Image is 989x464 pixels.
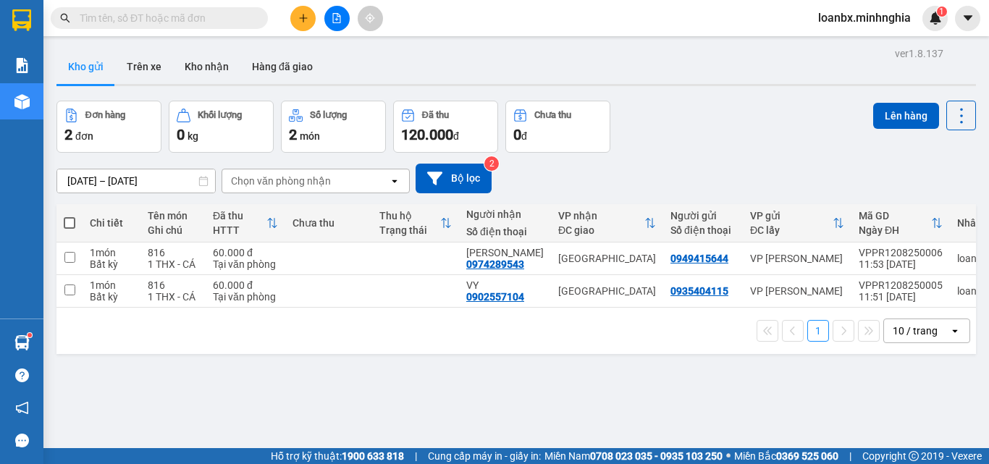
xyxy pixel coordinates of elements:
div: Số lượng [310,110,347,120]
div: 11:51 [DATE] [859,291,943,303]
button: Lên hàng [873,103,939,129]
button: Kho gửi [56,49,115,84]
img: icon-new-feature [929,12,942,25]
div: 0902557104 [466,291,524,303]
span: | [849,448,851,464]
button: caret-down [955,6,980,31]
div: VPPR1208250006 [859,247,943,258]
div: Ngày ĐH [859,224,931,236]
button: Khối lượng0kg [169,101,274,153]
div: VP nhận [558,210,644,222]
img: logo-vxr [12,9,31,31]
span: file-add [332,13,342,23]
div: Mã GD [859,210,931,222]
span: 2 [64,126,72,143]
div: Chưa thu [534,110,571,120]
div: 1 món [90,247,133,258]
div: VPPR1208250005 [859,279,943,291]
div: 0935404115 [670,285,728,297]
div: Đã thu [213,210,266,222]
div: Thu hộ [379,210,440,222]
span: 2 [289,126,297,143]
div: 0949415644 [670,253,728,264]
button: Đã thu120.000đ [393,101,498,153]
svg: open [949,325,961,337]
div: ver 1.8.137 [895,46,943,62]
button: Chưa thu0đ [505,101,610,153]
button: aim [358,6,383,31]
div: Đã thu [422,110,449,120]
strong: 1900 633 818 [342,450,404,462]
div: Chi tiết [90,217,133,229]
div: 816 [148,279,198,291]
div: VP [PERSON_NAME] [750,253,844,264]
span: kg [188,130,198,142]
div: 60.000 đ [213,247,278,258]
div: Đơn hàng [85,110,125,120]
div: Người gửi [670,210,736,222]
img: warehouse-icon [14,335,30,350]
span: copyright [909,451,919,461]
span: caret-down [961,12,975,25]
th: Toggle SortBy [851,204,950,242]
th: Toggle SortBy [206,204,285,242]
span: loanbx.minhnghia [807,9,922,27]
svg: open [389,175,400,187]
div: 11:53 [DATE] [859,258,943,270]
div: ĐC giao [558,224,644,236]
th: Toggle SortBy [372,204,459,242]
span: message [15,434,29,447]
button: Trên xe [115,49,173,84]
span: đơn [75,130,93,142]
div: Chưa thu [293,217,365,229]
div: ANH SƠN [466,247,544,258]
span: đ [521,130,527,142]
button: Hàng đã giao [240,49,324,84]
input: Select a date range. [57,169,215,193]
span: 0 [177,126,185,143]
div: [GEOGRAPHIC_DATA] [558,285,656,297]
strong: 0708 023 035 - 0935 103 250 [590,450,723,462]
sup: 1 [28,333,32,337]
div: HTTT [213,224,266,236]
span: Cung cấp máy in - giấy in: [428,448,541,464]
th: Toggle SortBy [743,204,851,242]
input: Tìm tên, số ĐT hoặc mã đơn [80,10,251,26]
span: | [415,448,417,464]
div: 1 món [90,279,133,291]
button: Bộ lọc [416,164,492,193]
div: 816 [148,247,198,258]
button: file-add [324,6,350,31]
button: plus [290,6,316,31]
div: VP gửi [750,210,833,222]
div: Tại văn phòng [213,291,278,303]
span: Hỗ trợ kỹ thuật: [271,448,404,464]
div: Khối lượng [198,110,242,120]
div: 1 THX - CÁ [148,291,198,303]
div: VY [466,279,544,291]
th: Toggle SortBy [551,204,663,242]
div: Tại văn phòng [213,258,278,270]
span: aim [365,13,375,23]
div: Trạng thái [379,224,440,236]
span: Miền Bắc [734,448,838,464]
span: question-circle [15,368,29,382]
span: món [300,130,320,142]
sup: 1 [937,7,947,17]
span: notification [15,401,29,415]
div: Tên món [148,210,198,222]
div: 60.000 đ [213,279,278,291]
div: 1 THX - CÁ [148,258,198,270]
div: Ghi chú [148,224,198,236]
sup: 2 [484,156,499,171]
span: đ [453,130,459,142]
div: Chọn văn phòng nhận [231,174,331,188]
div: 0974289543 [466,258,524,270]
div: VP [PERSON_NAME] [750,285,844,297]
img: solution-icon [14,58,30,73]
div: ĐC lấy [750,224,833,236]
strong: 0369 525 060 [776,450,838,462]
img: warehouse-icon [14,94,30,109]
span: 0 [513,126,521,143]
span: 1 [939,7,944,17]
